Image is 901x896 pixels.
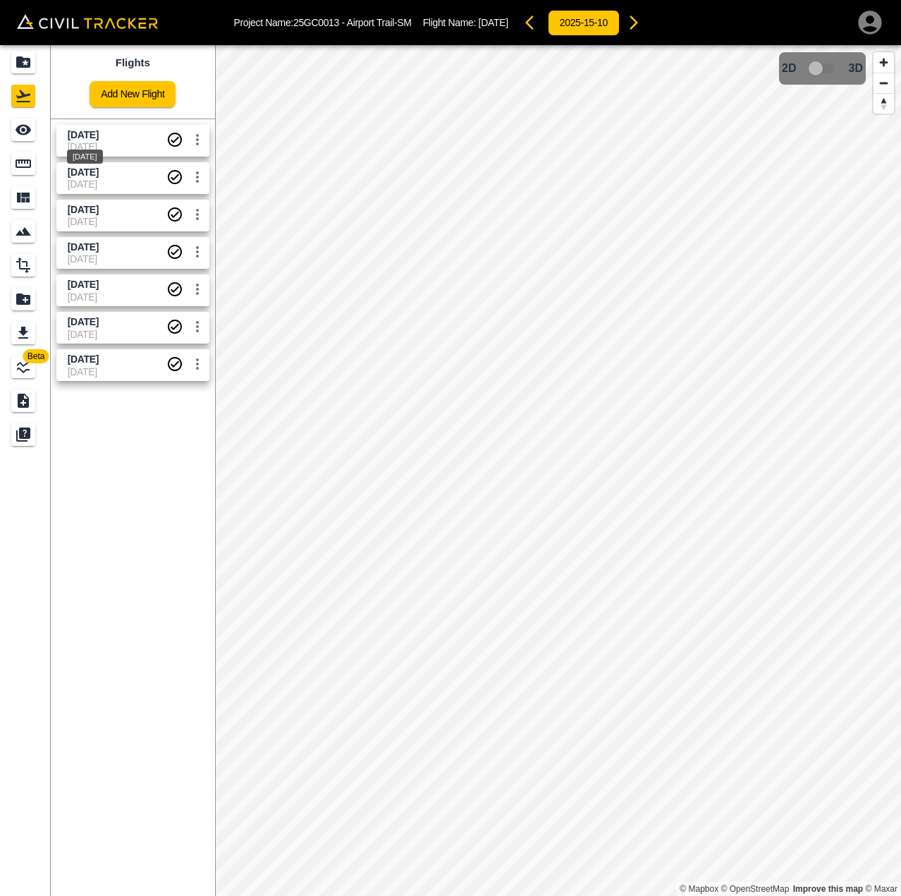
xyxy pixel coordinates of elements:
button: Zoom out [874,73,894,93]
canvas: Map [215,45,901,896]
a: Map feedback [793,884,863,894]
span: 3D model not uploaded yet [802,55,843,82]
img: Civil Tracker [17,14,158,29]
a: Mapbox [680,884,718,894]
span: 2D [782,62,796,75]
a: Maxar [865,884,897,894]
span: [DATE] [479,17,508,28]
p: Flight Name: [423,17,508,28]
button: Zoom in [874,52,894,73]
button: Reset bearing to north [874,93,894,114]
div: [DATE] [67,150,103,164]
button: 2025-15-10 [548,10,620,36]
a: OpenStreetMap [721,884,790,894]
p: Project Name: 25GC0013 - Airport Trail-SM [234,17,412,28]
span: 3D [849,62,863,75]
